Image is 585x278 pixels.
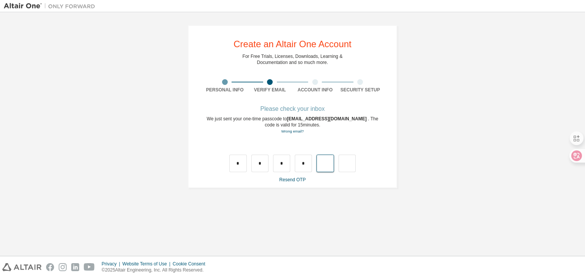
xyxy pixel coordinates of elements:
div: Privacy [102,261,122,267]
div: Cookie Consent [173,261,209,267]
img: altair_logo.svg [2,263,42,271]
div: Verify Email [248,87,293,93]
span: [EMAIL_ADDRESS][DOMAIN_NAME] [287,116,368,121]
div: Security Setup [338,87,383,93]
div: Website Terms of Use [122,261,173,267]
a: Resend OTP [279,177,305,182]
div: Create an Altair One Account [233,40,352,49]
img: Altair One [4,2,99,10]
p: © 2025 Altair Engineering, Inc. All Rights Reserved. [102,267,210,273]
img: facebook.svg [46,263,54,271]
div: For Free Trials, Licenses, Downloads, Learning & Documentation and so much more. [243,53,343,66]
img: linkedin.svg [71,263,79,271]
a: Go back to the registration form [281,129,304,133]
div: Account Info [292,87,338,93]
div: Please check your inbox [202,107,383,111]
div: Personal Info [202,87,248,93]
img: instagram.svg [59,263,67,271]
div: We just sent your one-time passcode to . The code is valid for 15 minutes. [202,116,383,134]
img: youtube.svg [84,263,95,271]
